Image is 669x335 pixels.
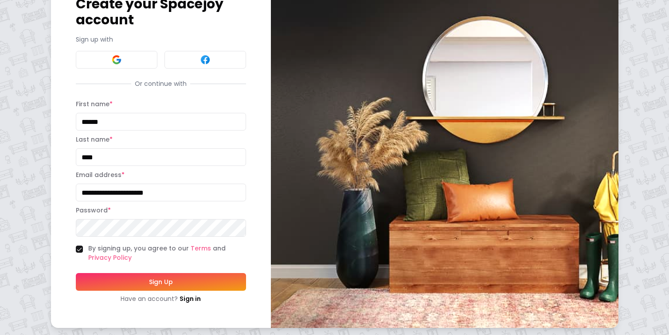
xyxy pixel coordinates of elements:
[76,206,111,215] label: Password
[76,100,113,108] label: First name
[76,170,125,179] label: Email address
[76,273,246,291] button: Sign Up
[76,135,113,144] label: Last name
[191,244,211,253] a: Terms
[111,54,122,65] img: Google signin
[200,54,211,65] img: Facebook signin
[76,294,246,303] div: Have an account?
[131,79,190,88] span: Or continue with
[88,253,132,262] a: Privacy Policy
[76,35,246,44] p: Sign up with
[88,244,246,262] label: By signing up, you agree to our and
[180,294,201,303] a: Sign in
